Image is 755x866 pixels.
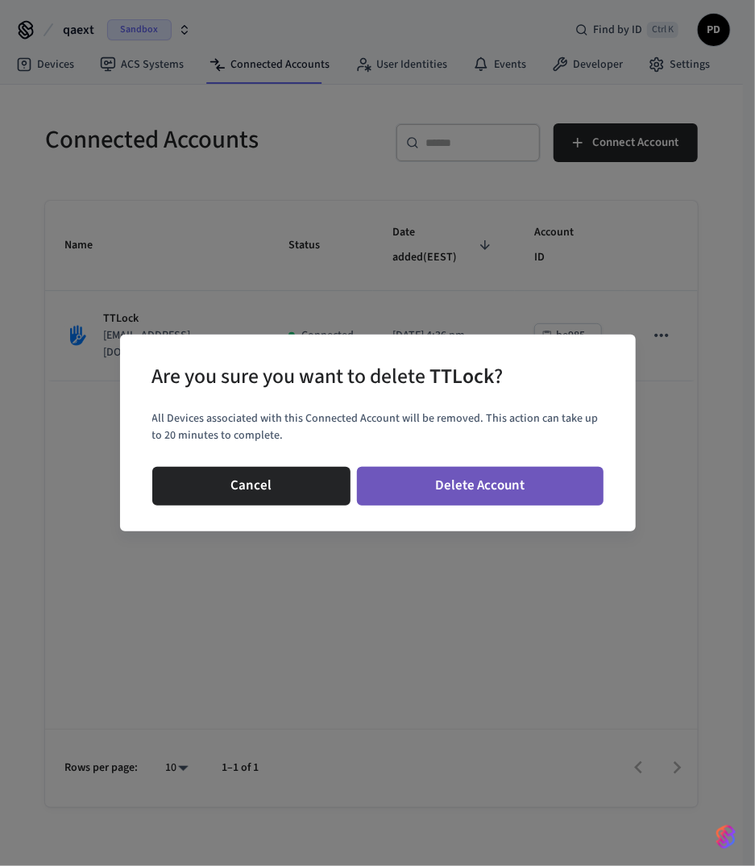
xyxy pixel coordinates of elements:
[152,360,504,393] div: Are you sure you want to delete ?
[152,410,604,444] p: All Devices associated with this Connected Account will be removed. This action can take up to 20...
[430,362,495,391] span: TTLock
[357,467,604,506] button: Delete Account
[152,467,351,506] button: Cancel
[716,824,736,850] img: SeamLogoGradient.69752ec5.svg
